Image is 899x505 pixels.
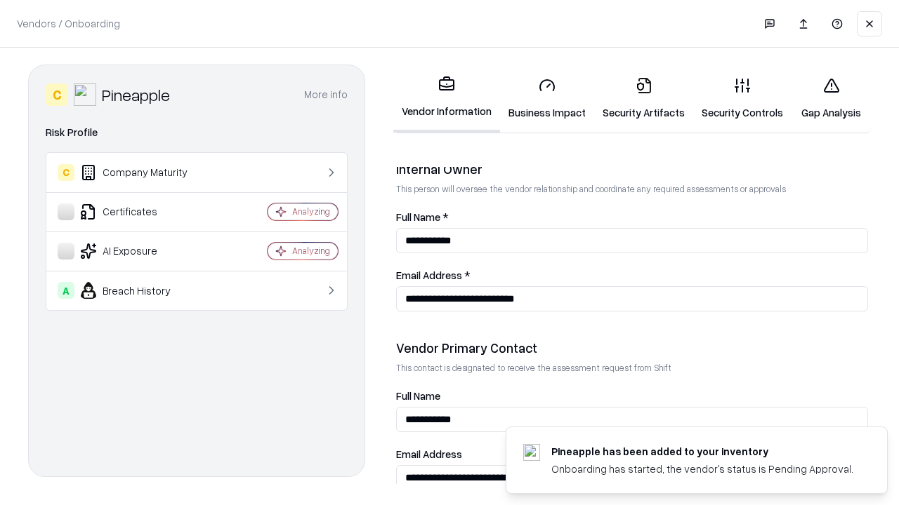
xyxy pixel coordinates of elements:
div: C [58,164,74,181]
div: AI Exposure [58,243,225,260]
label: Full Name * [396,212,868,222]
a: Security Artifacts [594,66,693,131]
div: Pineapple [102,83,170,106]
div: Pineapple has been added to your inventory [551,444,853,459]
div: Breach History [58,282,225,299]
div: Vendor Primary Contact [396,339,868,356]
label: Email Address [396,449,868,459]
img: Pineapple [74,83,96,106]
p: This contact is designated to receive the assessment request from Shift [396,362,868,374]
div: Analyzing [292,245,330,257]
div: C [46,83,68,106]
a: Business Impact [500,66,594,131]
div: Company Maturity [58,164,225,181]
button: More info [304,82,348,107]
div: Analyzing [292,206,330,217]
a: Vendor Information [393,65,500,133]
a: Security Controls [693,66,792,131]
img: pineappleenergy.com [523,444,540,461]
label: Full Name [396,391,868,401]
div: Risk Profile [46,124,348,141]
p: Vendors / Onboarding [17,16,120,31]
div: Certificates [58,203,225,220]
div: A [58,282,74,299]
p: This person will oversee the vendor relationship and coordinate any required assessments or appro... [396,183,868,195]
div: Onboarding has started, the vendor's status is Pending Approval. [551,462,853,476]
div: Internal Owner [396,161,868,177]
label: Email Address * [396,270,868,281]
a: Gap Analysis [792,66,871,131]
